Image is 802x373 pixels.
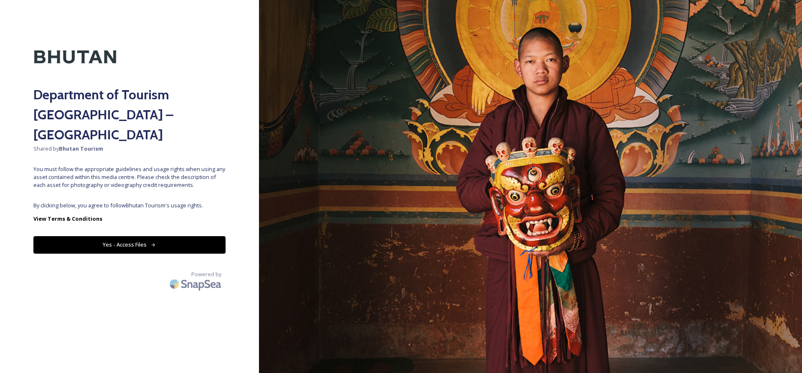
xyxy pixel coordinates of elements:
span: By clicking below, you agree to follow Bhutan Tourism 's usage rights. [33,202,226,209]
span: Shared by [33,145,226,153]
strong: View Terms & Conditions [33,215,102,222]
span: Powered by [191,270,221,278]
a: View Terms & Conditions [33,214,226,224]
img: SnapSea Logo [167,274,226,294]
button: Yes - Access Files [33,236,226,253]
strong: Bhutan Tourism [59,145,103,152]
h2: Department of Tourism [GEOGRAPHIC_DATA] – [GEOGRAPHIC_DATA] [33,85,226,145]
img: Kingdom-of-Bhutan-Logo.png [33,33,117,81]
span: You must follow the appropriate guidelines and usage rights when using any asset contained within... [33,165,226,189]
